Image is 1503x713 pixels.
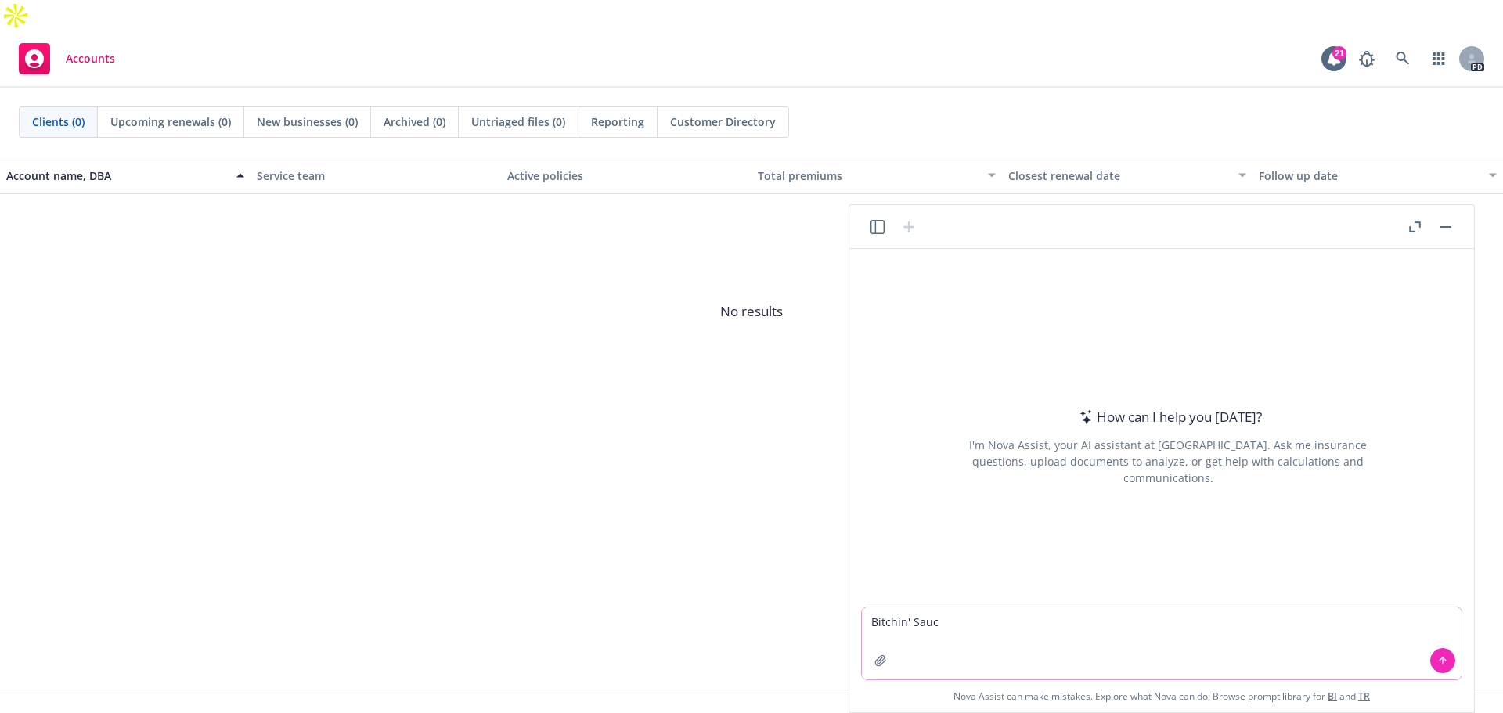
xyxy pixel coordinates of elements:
span: Upcoming renewals (0) [110,113,231,130]
span: Nova Assist can make mistakes. Explore what Nova can do: Browse prompt library for and [953,680,1370,712]
button: Total premiums [751,157,1002,194]
span: Archived (0) [384,113,445,130]
a: Switch app [1423,43,1454,74]
textarea: Bitchin' Sauc [862,607,1462,679]
a: Accounts [13,37,121,81]
span: Reporting [591,113,644,130]
div: I'm Nova Assist, your AI assistant at [GEOGRAPHIC_DATA]. Ask me insurance questions, upload docum... [948,437,1388,486]
div: How can I help you [DATE]? [1075,407,1262,427]
button: Follow up date [1252,157,1503,194]
a: TR [1358,690,1370,703]
span: Accounts [66,52,115,65]
span: New businesses (0) [257,113,358,130]
span: Clients (0) [32,113,85,130]
button: Service team [250,157,501,194]
button: Closest renewal date [1002,157,1252,194]
a: Report a Bug [1351,43,1382,74]
span: Customer Directory [670,113,776,130]
div: Service team [257,167,495,184]
div: Follow up date [1259,167,1480,184]
div: Active policies [507,167,745,184]
div: Closest renewal date [1008,167,1229,184]
button: Active policies [501,157,751,194]
span: Untriaged files (0) [471,113,565,130]
div: Total premiums [758,167,979,184]
div: 21 [1332,46,1346,60]
a: Search [1387,43,1418,74]
div: Account name, DBA [6,167,227,184]
a: BI [1328,690,1337,703]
